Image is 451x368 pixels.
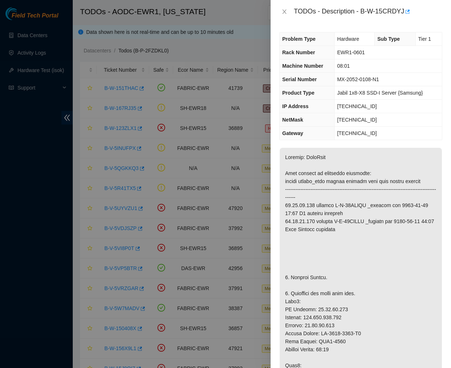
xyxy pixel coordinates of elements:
span: Serial Number [282,76,317,82]
span: EWR1-0601 [337,50,365,55]
span: Hardware [337,36,359,42]
div: TODOs - Description - B-W-15CRDYJ [294,6,442,17]
span: Machine Number [282,63,323,69]
span: MX-2052-0108-N1 [337,76,379,82]
span: IP Address [282,103,308,109]
span: Problem Type [282,36,316,42]
span: Product Type [282,90,314,96]
span: Sub Type [377,36,400,42]
button: Close [279,8,290,15]
span: Gateway [282,130,303,136]
span: Jabil 1x8-X8 SSD-I Server {Samsung} [337,90,423,96]
span: NetMask [282,117,303,123]
span: [TECHNICAL_ID] [337,130,377,136]
span: [TECHNICAL_ID] [337,117,377,123]
span: Rack Number [282,50,315,55]
span: Tier 1 [418,36,431,42]
span: close [282,9,287,15]
span: [TECHNICAL_ID] [337,103,377,109]
span: 08:01 [337,63,350,69]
